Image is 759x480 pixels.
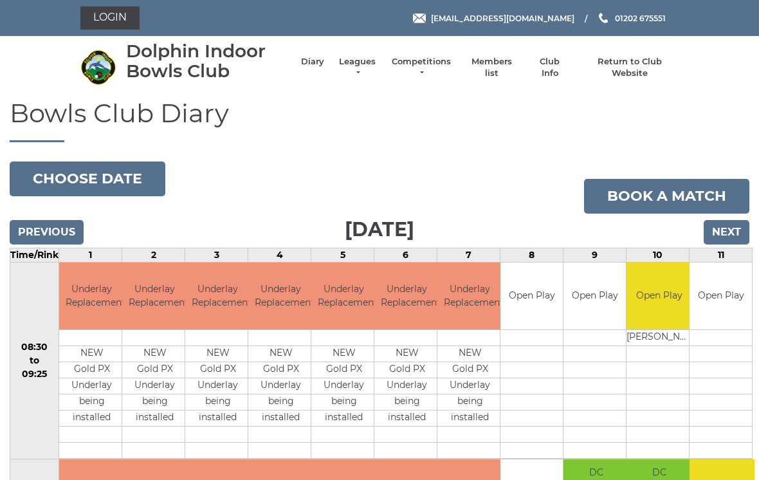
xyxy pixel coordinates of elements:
[185,362,250,378] td: Gold PX
[185,248,248,262] td: 3
[500,263,563,330] td: Open Play
[413,14,426,23] img: Email
[500,248,563,262] td: 8
[437,263,502,330] td: Underlay Replacement
[597,12,666,24] a: Phone us 01202 675551
[437,346,502,362] td: NEW
[248,394,313,411] td: being
[311,362,376,378] td: Gold PX
[626,248,690,262] td: 10
[10,248,59,262] td: Time/Rink
[185,378,250,394] td: Underlay
[390,56,452,79] a: Competitions
[248,378,313,394] td: Underlay
[437,394,502,411] td: being
[122,263,187,330] td: Underlay Replacement
[437,378,502,394] td: Underlay
[704,220,749,245] input: Next
[584,179,749,214] a: Book a match
[59,411,124,427] td: installed
[10,162,165,196] button: Choose date
[248,263,313,330] td: Underlay Replacement
[122,362,187,378] td: Gold PX
[464,56,518,79] a: Members list
[248,248,311,262] td: 4
[311,394,376,411] td: being
[437,411,502,427] td: installed
[413,12,574,24] a: Email [EMAIL_ADDRESS][DOMAIN_NAME]
[126,41,288,81] div: Dolphin Indoor Bowls Club
[311,411,376,427] td: installed
[311,378,376,394] td: Underlay
[374,378,439,394] td: Underlay
[311,346,376,362] td: NEW
[80,6,140,30] a: Login
[248,346,313,362] td: NEW
[374,346,439,362] td: NEW
[431,13,574,23] span: [EMAIL_ADDRESS][DOMAIN_NAME]
[59,263,124,330] td: Underlay Replacement
[10,262,59,459] td: 08:30 to 09:25
[563,263,626,330] td: Open Play
[80,50,116,85] img: Dolphin Indoor Bowls Club
[374,394,439,411] td: being
[626,330,691,346] td: [PERSON_NAME]
[185,394,250,411] td: being
[374,411,439,427] td: installed
[581,56,679,79] a: Return to Club Website
[122,378,187,394] td: Underlay
[437,362,502,378] td: Gold PX
[59,346,124,362] td: NEW
[59,378,124,394] td: Underlay
[311,248,374,262] td: 5
[311,263,376,330] td: Underlay Replacement
[185,263,250,330] td: Underlay Replacement
[563,248,626,262] td: 9
[122,248,185,262] td: 2
[531,56,569,79] a: Club Info
[59,248,122,262] td: 1
[374,248,437,262] td: 6
[301,56,324,68] a: Diary
[690,248,753,262] td: 11
[122,346,187,362] td: NEW
[615,13,666,23] span: 01202 675551
[337,56,378,79] a: Leagues
[374,263,439,330] td: Underlay Replacement
[690,263,752,330] td: Open Play
[599,13,608,23] img: Phone us
[185,346,250,362] td: NEW
[122,411,187,427] td: installed
[374,362,439,378] td: Gold PX
[248,362,313,378] td: Gold PX
[59,394,124,411] td: being
[122,394,187,411] td: being
[248,411,313,427] td: installed
[437,248,500,262] td: 7
[626,263,691,330] td: Open Play
[10,99,749,142] h1: Bowls Club Diary
[59,362,124,378] td: Gold PX
[185,411,250,427] td: installed
[10,220,84,245] input: Previous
